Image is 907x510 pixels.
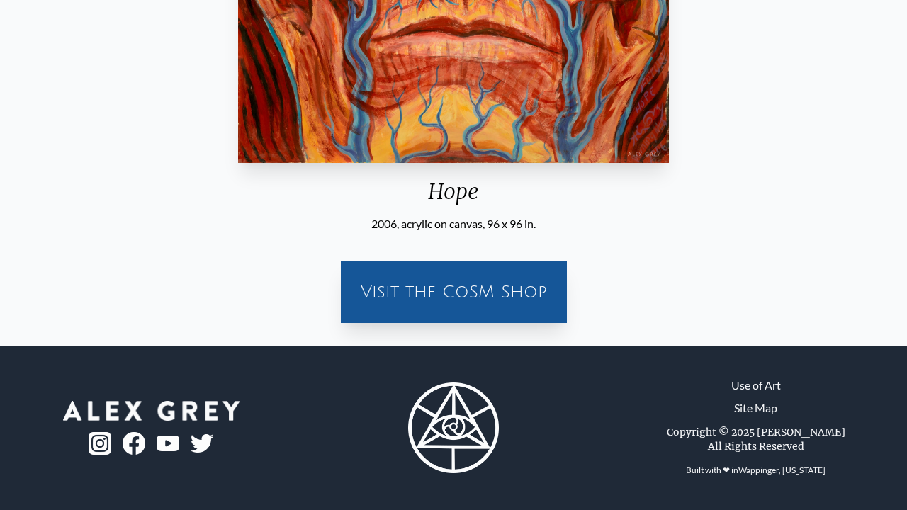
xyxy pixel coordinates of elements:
[738,465,826,475] a: Wappinger, [US_STATE]
[157,436,179,452] img: youtube-logo.png
[708,439,804,453] div: All Rights Reserved
[89,432,111,455] img: ig-logo.png
[734,399,777,416] a: Site Map
[731,377,781,394] a: Use of Art
[232,215,675,232] div: 2006, acrylic on canvas, 96 x 96 in.
[349,269,558,314] a: Visit the CoSM Shop
[232,178,675,215] div: Hope
[667,425,845,439] div: Copyright © 2025 [PERSON_NAME]
[191,434,213,453] img: twitter-logo.png
[680,459,831,482] div: Built with ❤ in
[123,432,145,455] img: fb-logo.png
